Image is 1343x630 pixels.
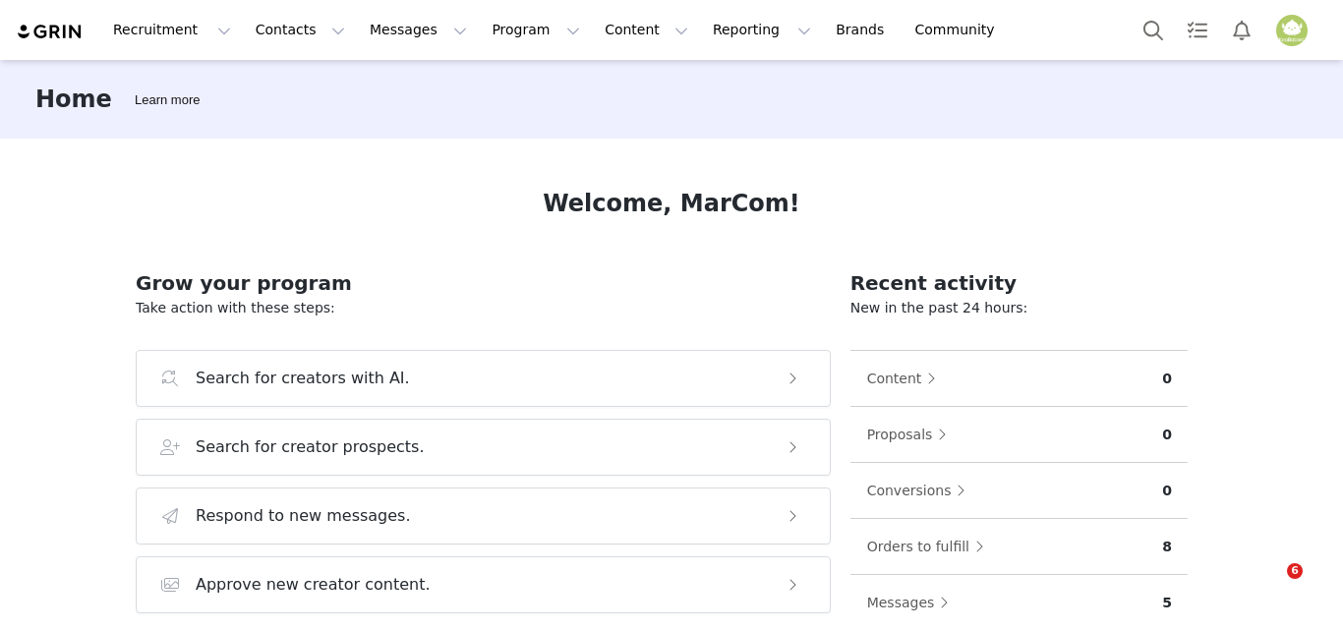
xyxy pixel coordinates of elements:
button: Respond to new messages. [136,487,831,544]
h2: Recent activity [850,268,1188,298]
button: Content [866,363,947,394]
button: Content [593,8,700,52]
p: 0 [1162,425,1172,445]
h2: Grow your program [136,268,831,298]
h1: Welcome, MarCom! [543,186,800,221]
button: Search [1132,8,1175,52]
p: 5 [1162,593,1172,613]
button: Conversions [866,475,976,506]
p: 8 [1162,537,1172,557]
img: 71db4a9b-c422-4b77-bb00-02d042611fdb.png [1276,15,1308,46]
a: Community [904,8,1016,52]
h3: Approve new creator content. [196,573,431,597]
iframe: Intercom live chat [1247,563,1294,610]
button: Search for creator prospects. [136,419,831,476]
h3: Home [35,82,112,117]
img: grin logo [16,23,85,41]
button: Search for creators with AI. [136,350,831,407]
h3: Search for creators with AI. [196,367,410,390]
button: Messages [358,8,479,52]
button: Program [480,8,592,52]
button: Recruitment [101,8,243,52]
a: Brands [824,8,902,52]
p: 0 [1162,481,1172,501]
button: Orders to fulfill [866,531,994,562]
p: 0 [1162,369,1172,389]
h3: Search for creator prospects. [196,435,425,459]
a: Tasks [1176,8,1219,52]
button: Profile [1264,15,1327,46]
div: Tooltip anchor [131,90,204,110]
p: Take action with these steps: [136,298,831,318]
button: Contacts [244,8,357,52]
button: Proposals [866,419,958,450]
h3: Respond to new messages. [196,504,411,528]
button: Messages [866,587,960,618]
button: Notifications [1220,8,1263,52]
span: 6 [1287,563,1303,579]
button: Approve new creator content. [136,556,831,613]
button: Reporting [701,8,823,52]
p: New in the past 24 hours: [850,298,1188,318]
